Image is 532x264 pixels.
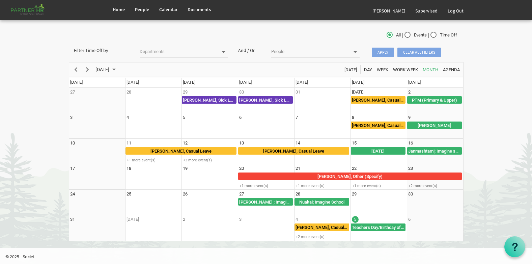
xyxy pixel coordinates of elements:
[127,89,131,96] div: Monday, July 28, 2025
[408,122,461,129] div: [PERSON_NAME]
[344,65,358,74] span: [DATE]
[126,148,236,154] div: [PERSON_NAME], Casual Leave
[408,216,411,223] div: Saturday, September 6, 2025
[238,183,294,188] div: +1 more event(s)
[408,89,411,96] div: Saturday, August 2, 2025
[182,96,236,104] div: Saunri Hansda, Sick Leave Begin From Tuesday, July 29, 2025 at 12:00:00 AM GMT+05:30 Ends At Tues...
[352,216,359,223] div: Friday, September 5, 2025
[408,191,413,197] div: Saturday, August 30, 2025
[295,224,349,231] div: [PERSON_NAME], Casual Leave
[239,148,349,154] div: [PERSON_NAME], Casual Leave
[70,80,83,85] span: [DATE]
[127,165,131,172] div: Monday, August 18, 2025
[407,147,462,155] div: Janmashtami Begin From Saturday, August 16, 2025 at 12:00:00 AM GMT+05:30 Ends At Sunday, August ...
[239,165,244,172] div: Wednesday, August 20, 2025
[238,198,293,206] div: Ganesh Puja Begin From Wednesday, August 27, 2025 at 12:00:00 AM GMT+05:30 Ends At Thursday, Augu...
[125,147,236,155] div: Priyanka Nayak, Casual Leave Begin From Monday, August 11, 2025 at 12:00:00 AM GMT+05:30 Ends At ...
[183,216,185,223] div: Tuesday, September 2, 2025
[408,165,413,172] div: Saturday, August 23, 2025
[296,165,300,172] div: Thursday, August 21, 2025
[183,80,195,85] span: [DATE]
[70,140,75,147] div: Sunday, August 10, 2025
[443,1,469,20] a: Log Out
[363,65,373,74] button: Day
[239,140,244,147] div: Wednesday, August 13, 2025
[296,216,298,223] div: Thursday, September 4, 2025
[352,89,364,96] div: Friday, August 1, 2025
[296,80,308,85] span: [DATE]
[392,65,419,74] button: Work Week
[5,253,532,260] p: © 2025 - Societ
[94,65,118,74] button: September 2025
[295,234,350,239] div: +2 more event(s)
[404,32,427,38] span: Events
[387,32,401,38] span: All
[159,6,177,12] span: Calendar
[127,140,131,147] div: Monday, August 11, 2025
[127,191,131,197] div: Monday, August 25, 2025
[376,65,389,74] span: Week
[70,114,73,121] div: Sunday, August 3, 2025
[430,32,457,38] span: Time Off
[351,96,405,104] div: Priti Pall, Casual Leave Begin From Friday, August 1, 2025 at 12:00:00 AM GMT+05:30 Ends At Frida...
[239,80,252,85] span: [DATE]
[351,223,405,231] div: Teachers Day/Birthday of Prophet Mohammad Begin From Friday, September 5, 2025 at 12:00:00 AM GMT...
[239,114,242,121] div: Wednesday, August 6, 2025
[351,147,405,155] div: Independence Day Begin From Friday, August 15, 2025 at 12:00:00 AM GMT+05:30 Ends At Saturday, Au...
[352,80,364,85] span: [DATE]
[296,191,300,197] div: Thursday, August 28, 2025
[408,80,421,85] span: [DATE]
[135,6,149,12] span: People
[296,89,300,96] div: Thursday, July 31, 2025
[71,65,80,74] button: Previous
[410,1,443,20] a: Supervised
[408,140,413,147] div: Saturday, August 16, 2025
[407,122,462,129] div: Rakshya Bandhan Begin From Saturday, August 9, 2025 at 12:00:00 AM GMT+05:30 Ends At Sunday, Augu...
[332,30,464,40] div: | |
[352,191,357,197] div: Friday, August 29, 2025
[182,158,237,163] div: +3 more event(s)
[183,165,188,172] div: Tuesday, August 19, 2025
[408,148,461,154] div: Janmashtami; Imagine school
[372,48,394,57] span: Apply
[295,199,349,205] div: Nuakai; Imagine School
[408,97,461,103] div: PTM (Primary & Upper)
[295,183,350,188] div: +1 more event(s)
[127,216,139,223] div: Monday, September 1, 2025
[113,6,125,12] span: Home
[351,148,405,154] div: [DATE]
[70,89,75,96] div: Sunday, July 27, 2025
[70,165,75,172] div: Sunday, August 17, 2025
[295,223,349,231] div: Manasi Kabi, Casual Leave Begin From Thursday, September 4, 2025 at 12:00:00 AM GMT+05:30 Ends At...
[343,65,358,74] button: Today
[351,183,407,188] div: +1 more event(s)
[442,65,461,74] button: Agenda
[239,173,461,180] div: [PERSON_NAME], Other (Specify)
[183,114,185,121] div: Tuesday, August 5, 2025
[442,65,460,74] span: Agenda
[238,96,293,104] div: Saunri Hansda, Sick Leave Begin From Wednesday, July 30, 2025 at 12:00:00 AM GMT+05:30 Ends At We...
[352,165,357,172] div: Friday, August 22, 2025
[351,224,405,231] div: Teachers Day/Birthday of [DEMOGRAPHIC_DATA][PERSON_NAME]
[351,122,405,129] div: [PERSON_NAME], Casual Leave
[183,89,188,96] div: Tuesday, July 29, 2025
[239,191,244,197] div: Wednesday, August 27, 2025
[239,89,244,96] div: Wednesday, July 30, 2025
[125,158,181,163] div: +1 more event(s)
[239,216,242,223] div: Wednesday, September 3, 2025
[127,80,139,85] span: [DATE]
[238,173,462,180] div: Animesh Sarkar, Other (Specify) Begin From Wednesday, August 20, 2025 at 12:00:00 AM GMT+05:30 En...
[352,114,354,121] div: Friday, August 8, 2025
[70,216,75,223] div: Sunday, August 31, 2025
[239,97,292,103] div: [PERSON_NAME], Sick Leave
[407,96,462,104] div: PTM (Primary &amp; Upper) Begin From Saturday, August 2, 2025 at 12:00:00 AM GMT+05:30 Ends At Su...
[296,140,300,147] div: Thursday, August 14, 2025
[295,198,349,206] div: Nuakai Begin From Thursday, August 28, 2025 at 12:00:00 AM GMT+05:30 Ends At Friday, August 29, 2...
[415,8,438,14] span: Supervised
[421,65,439,74] button: Month
[351,97,405,103] div: [PERSON_NAME], Casual Leave
[95,65,110,74] span: [DATE]
[69,47,135,54] div: Filter Time Off by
